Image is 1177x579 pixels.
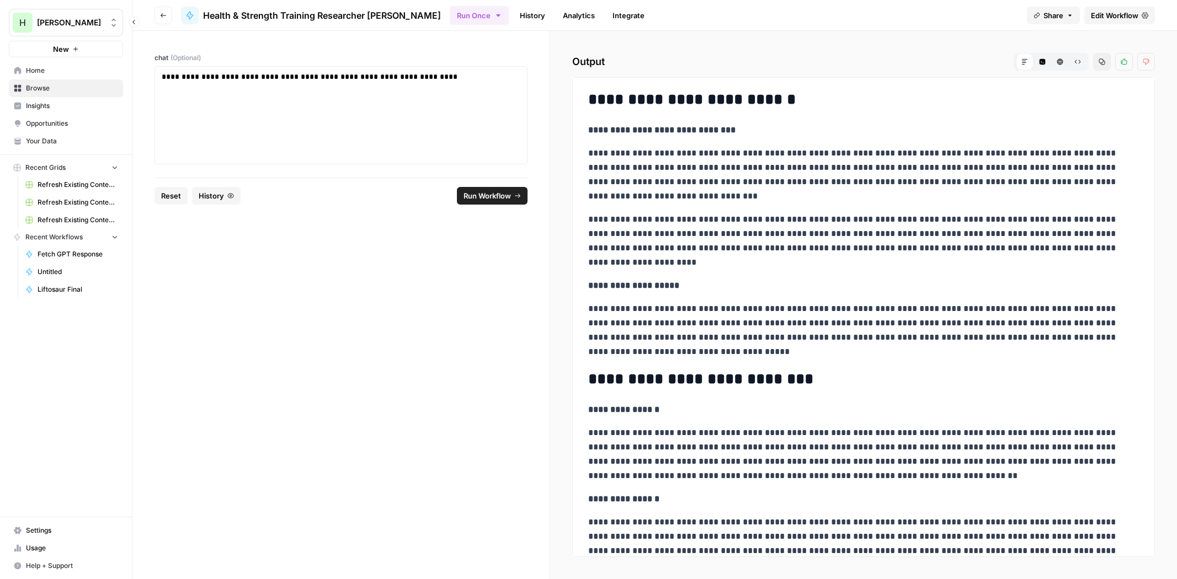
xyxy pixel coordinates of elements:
[171,53,201,63] span: (Optional)
[155,53,528,63] label: chat
[20,281,123,298] a: Liftosaur Final
[9,522,123,539] a: Settings
[26,526,118,535] span: Settings
[25,232,83,242] span: Recent Workflows
[513,7,552,24] a: History
[9,115,123,132] a: Opportunities
[26,136,118,146] span: Your Data
[20,194,123,211] a: Refresh Existing Content [DATE] Deleted AEO, doesn't work now
[1084,7,1155,24] a: Edit Workflow
[9,159,123,176] button: Recent Grids
[9,41,123,57] button: New
[457,187,528,205] button: Run Workflow
[20,263,123,281] a: Untitled
[20,245,123,263] a: Fetch GPT Response
[26,66,118,76] span: Home
[9,9,123,36] button: Workspace: Hasbrook
[20,211,123,229] a: Refresh Existing Content Only Based on SERP
[192,187,241,205] button: History
[38,180,118,190] span: Refresh Existing Content (1)
[572,53,1155,71] h2: Output
[9,97,123,115] a: Insights
[37,17,104,28] span: [PERSON_NAME]
[1027,7,1080,24] button: Share
[9,229,123,245] button: Recent Workflows
[161,190,181,201] span: Reset
[9,539,123,557] a: Usage
[26,101,118,111] span: Insights
[450,6,509,25] button: Run Once
[38,267,118,277] span: Untitled
[1091,10,1138,21] span: Edit Workflow
[26,561,118,571] span: Help + Support
[181,7,441,24] a: Health & Strength Training Researcher [PERSON_NAME]
[20,176,123,194] a: Refresh Existing Content (1)
[26,83,118,93] span: Browse
[38,285,118,294] span: Liftosaur Final
[155,187,188,205] button: Reset
[38,197,118,207] span: Refresh Existing Content [DATE] Deleted AEO, doesn't work now
[464,190,511,201] span: Run Workflow
[203,9,441,22] span: Health & Strength Training Researcher [PERSON_NAME]
[9,557,123,575] button: Help + Support
[1043,10,1063,21] span: Share
[19,16,26,29] span: H
[556,7,601,24] a: Analytics
[38,249,118,259] span: Fetch GPT Response
[38,215,118,225] span: Refresh Existing Content Only Based on SERP
[9,79,123,97] a: Browse
[9,132,123,150] a: Your Data
[26,119,118,128] span: Opportunities
[26,543,118,553] span: Usage
[9,62,123,79] a: Home
[25,163,66,173] span: Recent Grids
[606,7,651,24] a: Integrate
[53,44,69,55] span: New
[199,190,224,201] span: History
